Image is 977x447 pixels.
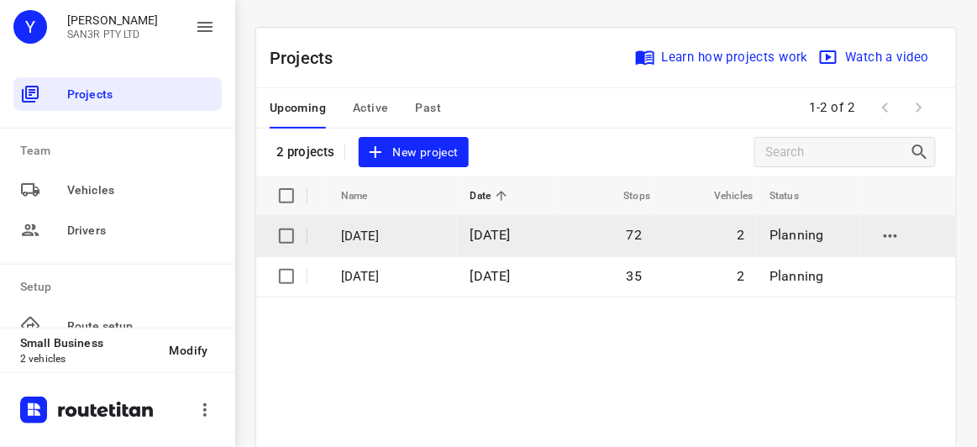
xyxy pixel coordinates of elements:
[770,268,823,284] span: Planning
[270,97,326,118] span: Upcoming
[737,227,744,243] span: 2
[67,86,215,103] span: Projects
[13,77,222,111] div: Projects
[270,45,347,71] p: Projects
[20,353,156,365] p: 2 vehicles
[13,173,222,207] div: Vehicles
[20,278,222,296] p: Setup
[13,309,222,343] div: Route setup
[67,13,159,27] p: Yvonne Wong
[770,186,821,206] span: Status
[602,186,651,206] span: Stops
[692,186,753,206] span: Vehicles
[276,145,334,160] p: 2 projects
[470,227,511,243] span: [DATE]
[470,268,511,284] span: [DATE]
[902,91,936,124] span: Next Page
[416,97,442,118] span: Past
[156,335,222,365] button: Modify
[341,227,445,246] p: 27 AUGUST 2025
[627,268,642,284] span: 35
[910,142,935,162] div: Search
[803,90,862,126] span: 1-2 of 2
[470,186,513,206] span: Date
[20,142,222,160] p: Team
[20,336,156,350] p: Small Business
[67,318,215,335] span: Route setup
[341,267,445,287] p: [DATE]
[13,10,47,44] div: Y
[353,97,388,118] span: Active
[170,344,208,357] span: Modify
[359,137,468,168] button: New project
[13,213,222,247] div: Drivers
[341,186,390,206] span: Name
[770,227,823,243] span: Planning
[869,91,902,124] span: Previous Page
[627,227,642,243] span: 72
[67,222,215,239] span: Drivers
[369,142,458,163] span: New project
[67,29,159,40] p: SAN3R PTY LTD
[67,181,215,199] span: Vehicles
[765,139,910,166] input: Search projects
[737,268,744,284] span: 2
